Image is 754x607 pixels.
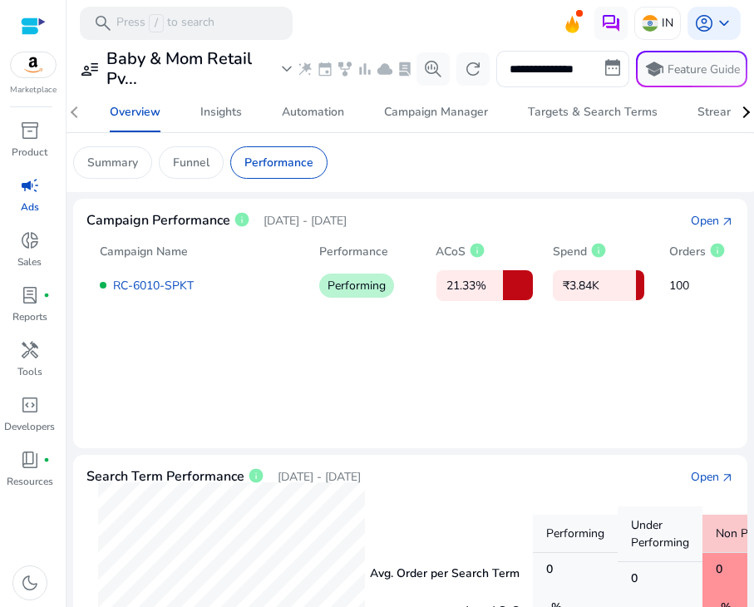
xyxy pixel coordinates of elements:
a: Openarrow_outward [691,212,734,229]
span: dark_mode [20,573,40,593]
p: Tools [17,364,42,379]
span: donut_small [20,230,40,250]
div: Automation [282,106,344,118]
div: Open [691,212,719,229]
span: fiber_manual_record [43,456,50,463]
p: ₹3.84K [553,270,636,301]
button: schoolFeature Guide [636,51,747,87]
div: Open [691,468,719,486]
div: Campaign Manager [384,106,488,118]
p: ACoS [436,243,466,260]
span: lab_profile [20,285,40,305]
p: Sales [17,254,42,269]
p: Orders [669,243,706,260]
p: Press to search [116,14,214,32]
p: Marketplace [10,84,57,96]
p: Spend [553,243,587,260]
p: Performance [244,154,313,171]
p: Performance [319,243,388,260]
span: arrow_outward [721,215,734,229]
div: Overview [110,106,160,118]
p: Feature Guide [668,62,740,78]
a: RC-6010-SPKT [113,278,194,294]
div: Targets & Search Terms [528,106,658,118]
span: fiber_manual_record [43,292,50,299]
img: in.svg [642,15,658,32]
p: Resources [7,474,53,489]
p: [DATE] - [DATE] [278,468,361,486]
span: inventory_2 [20,121,40,141]
p: Under Performing [618,506,702,562]
p: IN [662,8,673,37]
h5: 0 [546,563,553,581]
span: cloud [377,61,393,77]
span: bar_chart [357,61,373,77]
p: Performing [319,274,394,298]
h3: Baby & Mom Retail Pv... [106,49,270,89]
a: Openarrow_outward [691,468,734,486]
p: [DATE] - [DATE] [264,212,347,229]
span: handyman [20,340,40,360]
span: info [709,242,726,259]
p: Avg. Order per Search Term [370,565,520,582]
p: Performing [533,515,618,553]
span: info [590,242,607,259]
p: 100 [669,277,721,294]
p: Product [12,145,47,160]
span: code_blocks [20,395,40,415]
h4: Campaign Performance [86,213,230,229]
p: Summary [87,154,138,171]
span: expand_more [277,59,297,79]
span: search_insights [423,59,443,79]
span: account_circle [694,13,714,33]
p: 21.33% [436,270,503,301]
button: refresh [456,52,490,86]
span: wand_stars [297,61,313,77]
span: / [149,14,164,32]
span: event [317,61,333,77]
div: Insights [200,106,242,118]
p: Funnel [173,154,209,171]
span: info [234,211,250,228]
span: search [93,13,113,33]
div: Stream [697,106,737,118]
p: Ads [21,200,39,215]
p: Reports [12,309,47,324]
span: school [644,59,664,79]
span: info [248,467,264,484]
span: info [469,242,485,259]
span: refresh [463,59,483,79]
span: book_4 [20,450,40,470]
h5: 0 [716,563,722,581]
button: search_insights [416,52,450,86]
span: campaign [20,175,40,195]
span: keyboard_arrow_down [714,13,734,33]
p: Developers [4,419,55,434]
p: Campaign Name [100,243,188,260]
h5: 0 [631,572,638,590]
span: user_attributes [80,59,100,79]
span: lab_profile [397,61,413,77]
span: arrow_outward [721,471,734,485]
span: family_history [337,61,353,77]
h4: Search Term Performance [86,469,244,485]
img: amazon.svg [11,52,56,77]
